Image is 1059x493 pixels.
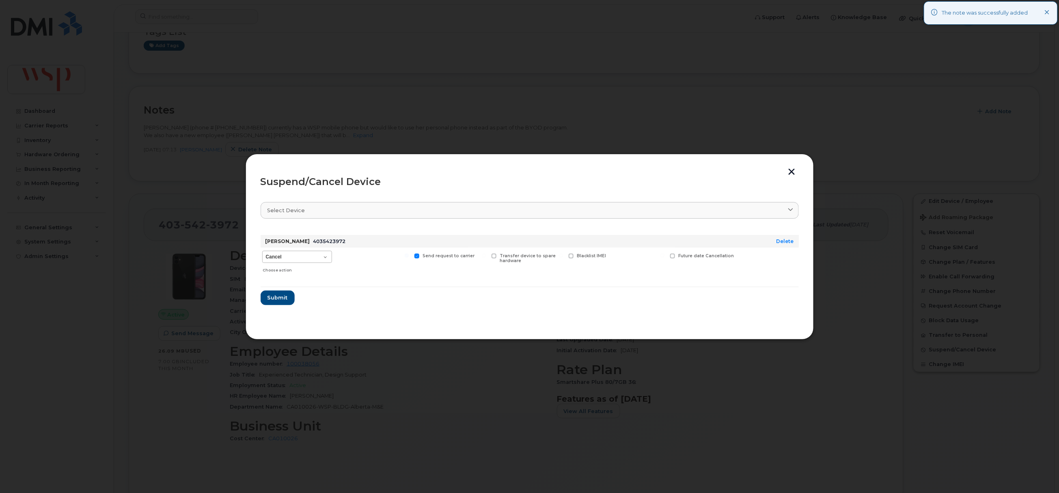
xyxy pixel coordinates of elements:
[660,254,664,258] input: Future date Cancellation
[559,254,563,258] input: Blacklist IMEI
[261,291,295,305] button: Submit
[423,253,475,258] span: Send request to carrier
[267,294,288,301] span: Submit
[313,238,346,244] span: 4035423972
[678,253,734,258] span: Future date Cancellation
[265,238,310,244] strong: [PERSON_NAME]
[263,264,332,273] div: Choose action
[942,9,1028,17] div: The note was successfully added
[500,253,556,264] span: Transfer device to spare hardware
[577,253,606,258] span: Blacklist IMEI
[482,254,486,258] input: Transfer device to spare hardware
[261,202,799,219] a: Select device
[405,254,409,258] input: Send request to carrier
[776,238,794,244] a: Delete
[261,177,799,187] div: Suspend/Cancel Device
[267,207,305,214] span: Select device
